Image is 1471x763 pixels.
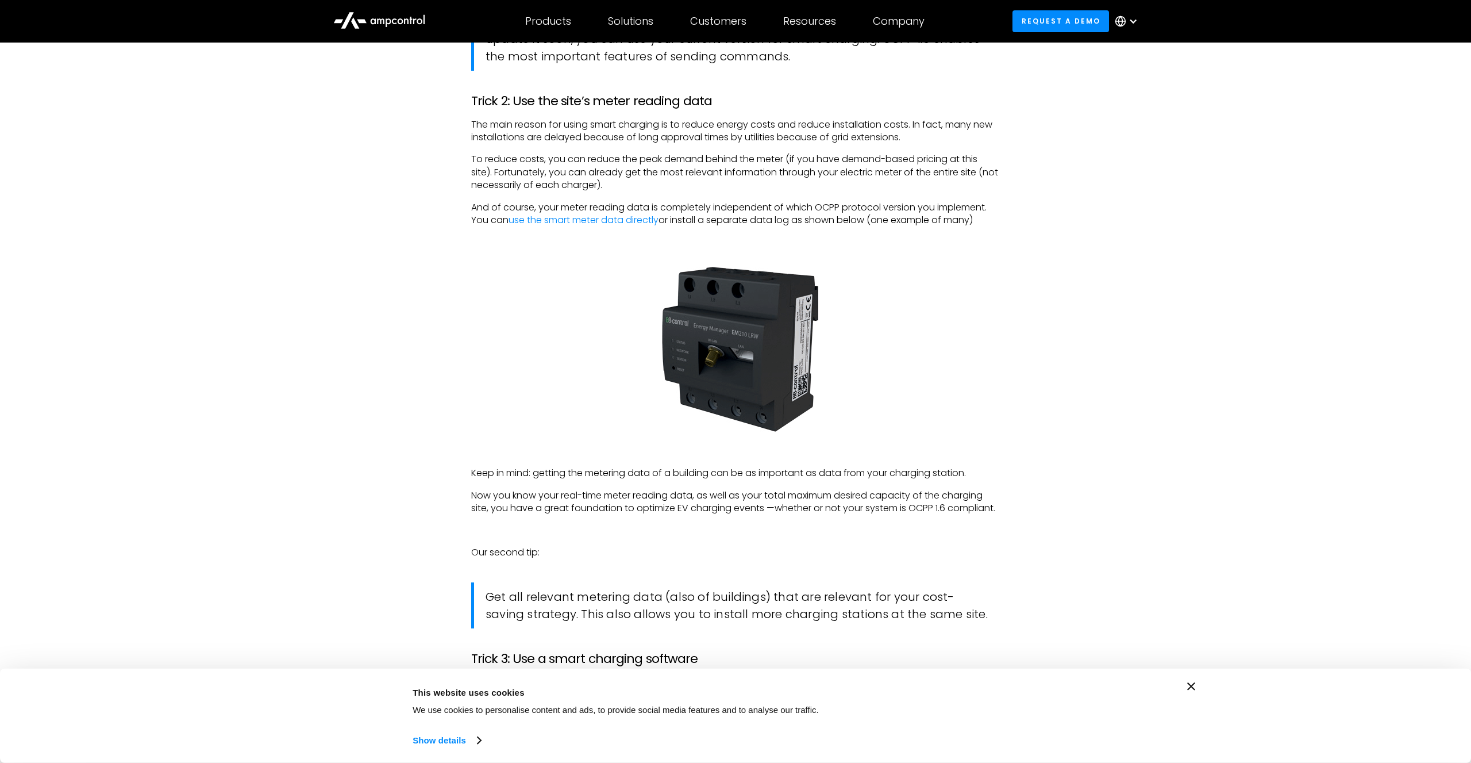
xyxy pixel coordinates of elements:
blockquote: Get all relevant metering data (also of buildings) that are relevant for your cost-saving strateg... [471,582,1000,628]
div: Company [873,15,925,28]
h3: Trick 3: Use a smart charging software [471,651,1000,666]
a: Request a demo [1012,10,1109,32]
span: We use cookies to personalise content and ads, to provide social media features and to analyse ou... [413,705,819,715]
p: And of course, your meter reading data is completely independent of which OCPP protocol version y... [471,201,1000,227]
div: Resources [783,15,836,28]
h3: Trick 2: Use the site’s meter reading data [471,94,1000,109]
div: Products [525,15,571,28]
div: Customers [690,15,746,28]
p: ‍ [471,524,1000,537]
img: Example for data logger for OCPP 1.6 compliant systems [647,259,825,435]
a: Show details [413,732,480,749]
p: The main reason for using smart charging is to reduce energy costs and reduce installation costs.... [471,118,1000,144]
p: Our second tip: [471,546,1000,559]
p: Now you know your real-time meter reading data, as well as your total maximum desired capacity of... [471,489,1000,515]
p: Keep in mind: getting the metering data of a building can be as important as data from your charg... [471,467,1000,480]
button: Close banner [1187,683,1195,691]
a: use the smart meter data directly [509,213,659,227]
div: Solutions [608,15,653,28]
button: Okay [1002,683,1166,716]
p: To reduce costs, you can reduce the peak demand behind the meter (if you have demand-based pricin... [471,153,1000,191]
div: This website uses cookies [413,685,976,699]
